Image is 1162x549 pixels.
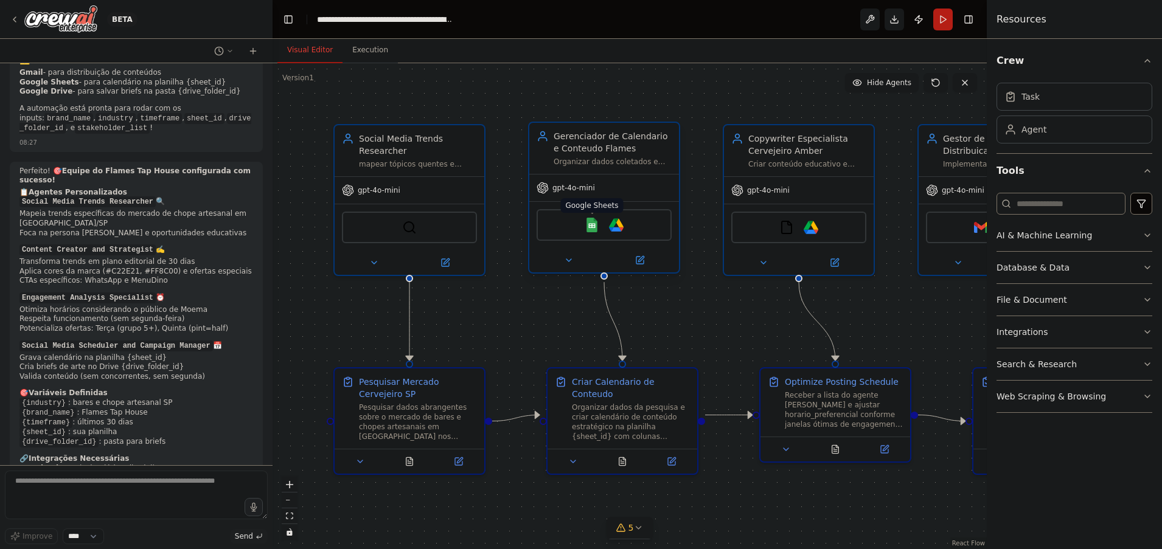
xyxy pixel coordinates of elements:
code: {drive_folder_id} [19,437,99,447]
code: {brand_name} [19,407,77,418]
strong: Google Sheets [19,464,79,472]
g: Edge from 69ff2b51-c160-4697-a23d-3daac09310a6 to e38b5d95-daec-463c-a748-485a7961810a [492,409,540,427]
code: {sheet_id} [19,427,68,438]
g: Edge from bfd71035-56ac-49f9-8ed8-93580e19cc6c to 45cc649c-929c-4006-81d3-2edd248c5f14 [793,282,841,361]
li: Cria briefs de arte no Drive {drive_folder_id} [19,362,253,372]
p: Perfeito! 🎯 [19,167,253,185]
div: Social Media Trends Researchermapear tópicos quentes e oportunidades p/ {brand_name} no nicho {in... [333,124,485,276]
button: Tools [997,154,1152,188]
li: Valida conteúdo (sem concorrentes, sem segunda) [19,372,253,382]
span: Improve [23,531,52,541]
strong: Google Sheets [19,78,79,86]
strong: Variáveis Definidas [29,388,108,397]
button: No output available [597,454,649,469]
button: Open in side panel [437,454,479,469]
span: gpt-4o-mini [747,185,790,195]
li: : últimos 30 dias [19,418,253,427]
strong: Google Drive [19,87,72,95]
span: Send [235,531,253,541]
button: Open in side panel [411,255,479,270]
code: Content Creator and Strategist [19,244,156,255]
div: Social Media Trends Researcher [359,133,477,157]
span: 5 [628,522,634,534]
button: Start a new chat [243,44,263,58]
div: Copywriter Especialista Cervejeiro AmberCriar conteúdo educativo e promocional para o {brand_name... [723,124,875,276]
strong: Equipe do Flames Tap House configurada com sucesso! [19,167,251,185]
div: Pesquisar Mercado Cervejeiro SPPesquisar dados abrangentes sobre o mercado de bares e chopes arte... [333,367,485,475]
g: Edge from abe2e3a2-ffab-44b9-b145-2e681a24a770 to e38b5d95-daec-463c-a748-485a7961810a [598,282,628,361]
div: Pesquisar Mercado Cervejeiro SP [359,376,477,400]
div: Tools [997,188,1152,423]
li: CTAs específicos: WhatsApp e MenuDino [19,276,253,286]
div: BETA [107,12,137,27]
li: : Flames Tap House [19,408,253,418]
div: Implementar CTAs estratégicos para WhatsApp ([PHONE_NUMBER]) e MenuDino em todos os conteúdos, al... [943,159,1061,169]
li: : sua planilha [19,427,253,437]
button: Crew [997,44,1152,78]
div: Task [1021,91,1040,103]
button: Search & Research [997,348,1152,380]
button: Hide right sidebar [960,11,977,28]
code: industry [96,113,136,124]
li: Grava calendário na planilha {sheet_id} [19,353,253,363]
div: Pesquisar dados abrangentes sobre o mercado de bares e chopes artesanais em [GEOGRAPHIC_DATA] nos... [359,402,477,441]
img: Gmail [974,220,989,235]
button: Hide left sidebar [280,11,297,28]
li: Transforma trends em plano editorial de 30 dias [19,257,253,267]
button: Open in side panel [605,253,674,268]
li: Otimiza horários considerando o público de Moema [19,305,253,315]
div: Criar Calendario de Conteudo [572,376,690,400]
button: No output available [810,442,861,457]
button: Improve [5,528,58,544]
button: Open in side panel [800,255,869,270]
code: {industry} [19,398,68,409]
div: Optimize Posting ScheduleReceber a lista do agente [PERSON_NAME] e ajustar horario_preferencial c... [759,367,911,463]
div: Gerenciador de Calendario e Conteudo FlamesOrganizar dados coletados e criar calendário de conteú... [528,124,680,276]
p: 📅 [19,341,253,351]
div: Gestor de CTAs e Distribuicao [943,133,1061,157]
div: Web Scraping & Browsing [997,390,1106,402]
button: zoom in [282,477,297,492]
div: Gestor de CTAs e DistribuicaoImplementar CTAs estratégicos para WhatsApp ([PHONE_NUMBER]) e MenuD... [917,124,1070,276]
li: - para distribuição de conteúdos [19,68,253,78]
div: Receber a lista do agente [PERSON_NAME] e ajustar horario_preferencial conforme janelas ótimas de... [785,390,903,429]
h2: 🔗 [19,454,253,464]
button: Send [230,529,268,544]
div: Copywriter Especialista Cervejeiro Amber [748,133,866,157]
button: Switch to previous chat [209,44,238,58]
g: Edge from 45cc649c-929c-4006-81d3-2edd248c5f14 to f010103e-1113-4ffd-9ea9-00197bd09f98 [918,409,965,427]
img: SerperDevTool [402,220,417,235]
div: 08:27 [19,138,253,147]
h2: 📋 [19,188,253,198]
div: Organizar dados da pesquisa e criar calendário de conteúdo estratégico na planilha {sheet_id} com... [572,402,690,441]
strong: Agentes Personalizados [29,188,127,196]
li: Aplica cores da marca (#C22E21, #FF8C00) e ofertas especiais [19,267,253,277]
code: Social Media Scheduler and Campaign Manager [19,340,213,351]
button: Hide Agents [845,73,919,92]
code: stakeholder_list [75,123,150,134]
button: Database & Data [997,252,1152,283]
div: Database & Data [997,261,1070,274]
span: gpt-4o-mini [552,183,595,193]
button: Click to speak your automation idea [245,498,263,516]
div: Gerenciador de Calendario e Conteudo Flames [554,130,672,154]
code: sheet_id [184,113,224,124]
g: Edge from 7f4e58b4-1785-4b87-ac80-37d06e5fc117 to 69ff2b51-c160-4697-a23d-3daac09310a6 [403,282,416,361]
button: File & Document [997,284,1152,316]
span: gpt-4o-mini [942,185,984,195]
div: AI & Machine Learning [997,229,1092,241]
button: Visual Editor [277,38,343,63]
code: timeframe [137,113,182,124]
h2: 🎯 [19,388,253,398]
span: gpt-4o-mini [358,185,400,195]
nav: breadcrumb [317,13,454,26]
div: Search & Research [997,358,1077,370]
strong: Gmail [19,68,43,77]
img: FileReadTool [779,220,794,235]
button: 5 [607,517,653,539]
button: toggle interactivity [282,524,297,540]
g: Edge from e38b5d95-daec-463c-a748-485a7961810a to 45cc649c-929c-4006-81d3-2edd248c5f14 [705,409,753,421]
p: 🔍 [19,197,253,207]
button: Open in side panel [650,454,692,469]
li: - para salvar briefs na pasta {drive_folder_id} [19,87,253,97]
